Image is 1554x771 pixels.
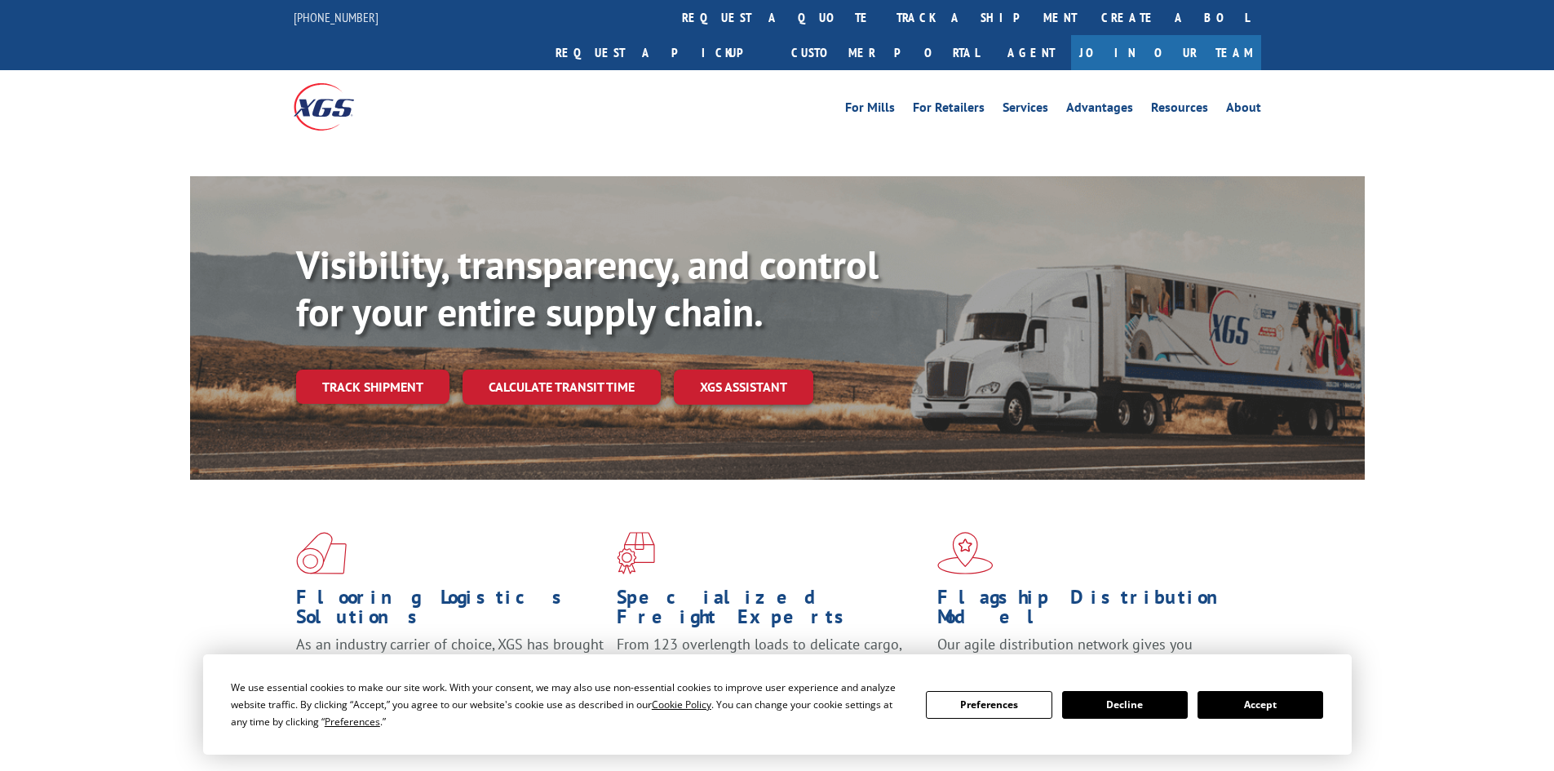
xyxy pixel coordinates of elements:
div: Cookie Consent Prompt [203,654,1352,755]
img: xgs-icon-total-supply-chain-intelligence-red [296,532,347,574]
a: For Retailers [913,101,985,119]
a: XGS ASSISTANT [674,370,813,405]
span: Our agile distribution network gives you nationwide inventory management on demand. [937,635,1237,673]
a: Request a pickup [543,35,779,70]
a: Services [1003,101,1048,119]
button: Preferences [926,691,1051,719]
a: For Mills [845,101,895,119]
p: From 123 overlength loads to delicate cargo, our experienced staff knows the best way to move you... [617,635,925,707]
a: Customer Portal [779,35,991,70]
h1: Flooring Logistics Solutions [296,587,604,635]
a: Advantages [1066,101,1133,119]
a: Join Our Team [1071,35,1261,70]
img: xgs-icon-focused-on-flooring-red [617,532,655,574]
a: Agent [991,35,1071,70]
a: About [1226,101,1261,119]
div: We use essential cookies to make our site work. With your consent, we may also use non-essential ... [231,679,906,730]
a: Calculate transit time [463,370,661,405]
h1: Flagship Distribution Model [937,587,1246,635]
a: Track shipment [296,370,449,404]
a: [PHONE_NUMBER] [294,9,379,25]
h1: Specialized Freight Experts [617,587,925,635]
img: xgs-icon-flagship-distribution-model-red [937,532,994,574]
span: Preferences [325,715,380,729]
span: Cookie Policy [652,698,711,711]
span: As an industry carrier of choice, XGS has brought innovation and dedication to flooring logistics... [296,635,604,693]
b: Visibility, transparency, and control for your entire supply chain. [296,239,879,337]
button: Accept [1198,691,1323,719]
button: Decline [1062,691,1188,719]
a: Resources [1151,101,1208,119]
